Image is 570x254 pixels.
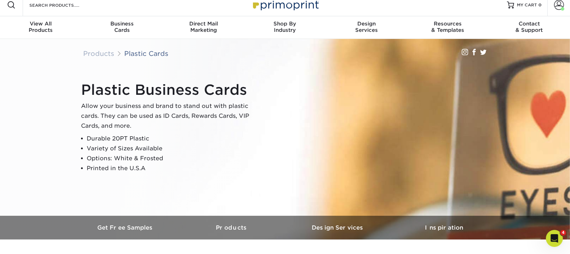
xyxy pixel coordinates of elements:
iframe: Intercom live chat [546,230,563,247]
a: Design Services [285,216,391,239]
div: Industry [244,21,326,33]
span: Shop By [244,21,326,27]
h3: Inspiration [391,224,497,231]
a: Contact& Support [489,16,570,39]
span: Contact [489,21,570,27]
h3: Get Free Samples [73,224,179,231]
a: Plastic Cards [125,50,169,57]
a: Resources& Templates [407,16,489,39]
div: Services [326,21,407,33]
li: Printed in the U.S.A [87,163,258,173]
a: Get Free Samples [73,216,179,239]
a: Direct MailMarketing [163,16,244,39]
div: & Support [489,21,570,33]
a: Shop ByIndustry [244,16,326,39]
h3: Design Services [285,224,391,231]
div: & Templates [407,21,489,33]
span: Direct Mail [163,21,244,27]
h1: Plastic Business Cards [81,81,258,98]
span: MY CART [517,2,537,8]
a: DesignServices [326,16,407,39]
div: Cards [81,21,163,33]
p: Allow your business and brand to stand out with plastic cards. They can be used as ID Cards, Rewa... [81,101,258,131]
a: BusinessCards [81,16,163,39]
span: Business [81,21,163,27]
a: Inspiration [391,216,497,239]
h3: Products [179,224,285,231]
li: Options: White & Frosted [87,154,258,163]
span: Resources [407,21,489,27]
a: Products [84,50,115,57]
div: Marketing [163,21,244,33]
input: SEARCH PRODUCTS..... [29,1,98,9]
li: Variety of Sizes Available [87,144,258,154]
span: 0 [539,2,542,7]
span: 4 [560,230,566,236]
span: Design [326,21,407,27]
li: Durable 20PT Plastic [87,134,258,144]
a: Products [179,216,285,239]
